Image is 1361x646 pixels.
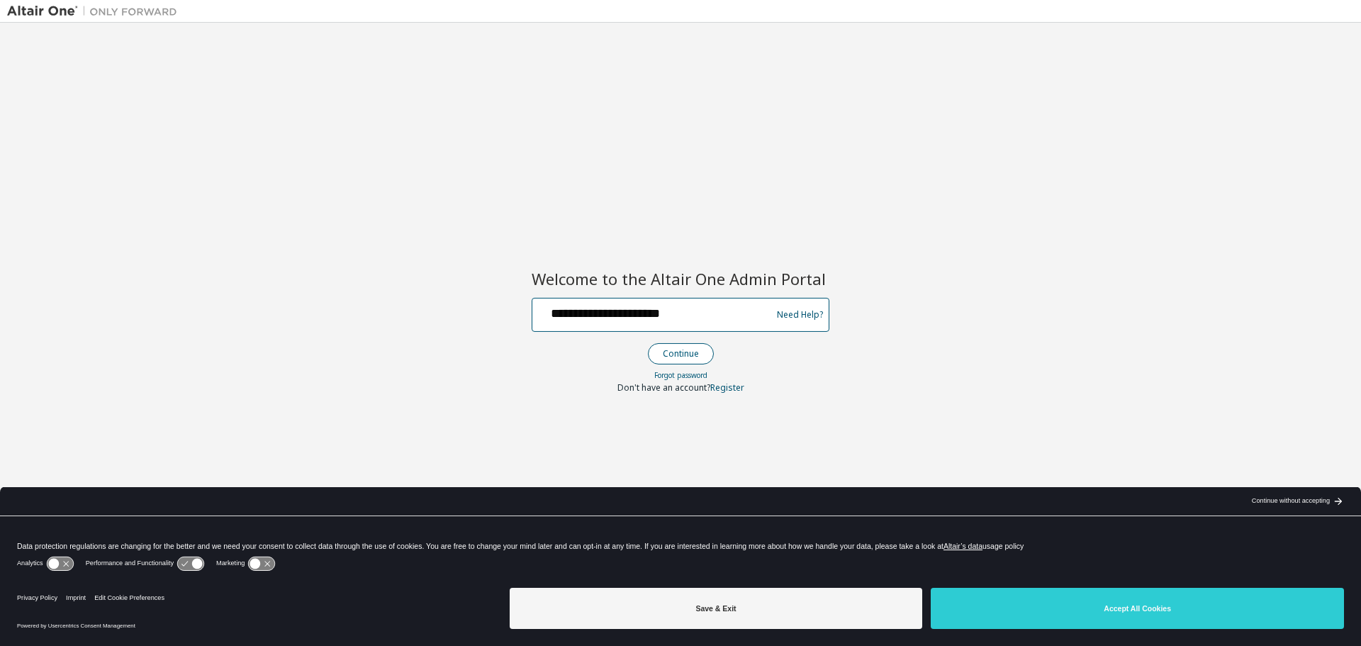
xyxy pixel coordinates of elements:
[648,343,714,364] button: Continue
[777,314,823,315] a: Need Help?
[617,382,710,394] span: Don't have an account?
[7,4,184,18] img: Altair One
[654,370,707,380] a: Forgot password
[532,269,829,289] h2: Welcome to the Altair One Admin Portal
[710,382,744,394] a: Register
